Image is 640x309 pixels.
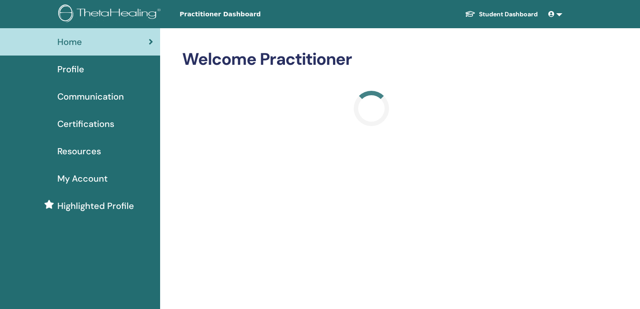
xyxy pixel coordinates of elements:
img: graduation-cap-white.svg [465,10,475,18]
a: Student Dashboard [458,6,545,22]
span: Communication [57,90,124,103]
span: Resources [57,145,101,158]
span: Profile [57,63,84,76]
span: My Account [57,172,108,185]
h2: Welcome Practitioner [182,49,561,70]
span: Home [57,35,82,48]
span: Certifications [57,117,114,130]
span: Highlighted Profile [57,199,134,212]
img: logo.png [58,4,164,24]
span: Practitioner Dashboard [180,10,312,19]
